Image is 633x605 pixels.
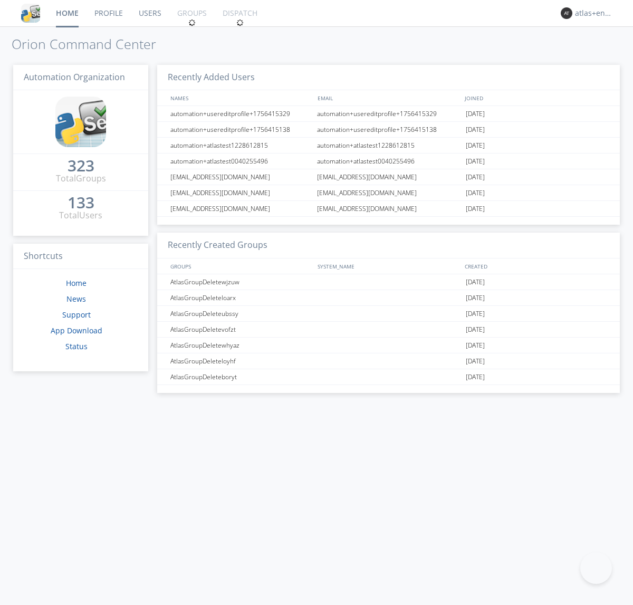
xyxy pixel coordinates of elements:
img: 373638.png [561,7,572,19]
a: AtlasGroupDeleteloyhf[DATE] [157,353,620,369]
div: Total Groups [56,172,106,185]
img: cddb5a64eb264b2086981ab96f4c1ba7 [21,4,40,23]
div: [EMAIL_ADDRESS][DOMAIN_NAME] [314,201,463,216]
img: spin.svg [188,19,196,26]
div: Total Users [59,209,102,222]
span: [DATE] [466,185,485,201]
div: AtlasGroupDeletevofzt [168,322,314,337]
h3: Shortcuts [13,244,148,270]
div: 323 [68,160,94,171]
span: [DATE] [466,169,485,185]
a: Support [62,310,91,320]
span: Automation Organization [24,71,125,83]
span: [DATE] [466,153,485,169]
div: EMAIL [315,90,462,105]
a: AtlasGroupDeletewhyaz[DATE] [157,338,620,353]
span: [DATE] [466,369,485,385]
div: automation+atlastest1228612815 [168,138,314,153]
div: automation+atlastest1228612815 [314,138,463,153]
div: [EMAIL_ADDRESS][DOMAIN_NAME] [314,185,463,200]
div: CREATED [462,258,610,274]
div: GROUPS [168,258,312,274]
div: automation+atlastest0040255496 [168,153,314,169]
a: AtlasGroupDeletewjzuw[DATE] [157,274,620,290]
a: News [66,294,86,304]
div: [EMAIL_ADDRESS][DOMAIN_NAME] [168,201,314,216]
div: automation+usereditprofile+1756415138 [314,122,463,137]
div: 133 [68,197,94,208]
div: automation+atlastest0040255496 [314,153,463,169]
a: AtlasGroupDeleteboryt[DATE] [157,369,620,385]
a: 133 [68,197,94,209]
div: NAMES [168,90,312,105]
div: AtlasGroupDeleteubssy [168,306,314,321]
div: automation+usereditprofile+1756415329 [168,106,314,121]
span: [DATE] [466,353,485,369]
a: 323 [68,160,94,172]
a: Status [65,341,88,351]
span: [DATE] [466,106,485,122]
span: [DATE] [466,338,485,353]
a: AtlasGroupDeletevofzt[DATE] [157,322,620,338]
div: atlas+english0002 [575,8,615,18]
span: [DATE] [466,306,485,322]
div: automation+usereditprofile+1756415329 [314,106,463,121]
div: [EMAIL_ADDRESS][DOMAIN_NAME] [168,185,314,200]
a: AtlasGroupDeleteloarx[DATE] [157,290,620,306]
img: spin.svg [236,19,244,26]
div: automation+usereditprofile+1756415138 [168,122,314,137]
div: AtlasGroupDeletewjzuw [168,274,314,290]
div: AtlasGroupDeletewhyaz [168,338,314,353]
h3: Recently Created Groups [157,233,620,258]
img: cddb5a64eb264b2086981ab96f4c1ba7 [55,97,106,147]
div: AtlasGroupDeleteboryt [168,369,314,385]
a: automation+atlastest0040255496automation+atlastest0040255496[DATE] [157,153,620,169]
span: [DATE] [466,274,485,290]
a: automation+usereditprofile+1756415138automation+usereditprofile+1756415138[DATE] [157,122,620,138]
a: [EMAIL_ADDRESS][DOMAIN_NAME][EMAIL_ADDRESS][DOMAIN_NAME][DATE] [157,201,620,217]
div: AtlasGroupDeleteloarx [168,290,314,305]
div: JOINED [462,90,610,105]
a: automation+usereditprofile+1756415329automation+usereditprofile+1756415329[DATE] [157,106,620,122]
a: [EMAIL_ADDRESS][DOMAIN_NAME][EMAIL_ADDRESS][DOMAIN_NAME][DATE] [157,169,620,185]
span: [DATE] [466,201,485,217]
a: Home [66,278,87,288]
span: [DATE] [466,138,485,153]
iframe: Toggle Customer Support [580,552,612,584]
a: AtlasGroupDeleteubssy[DATE] [157,306,620,322]
div: SYSTEM_NAME [315,258,462,274]
h3: Recently Added Users [157,65,620,91]
a: automation+atlastest1228612815automation+atlastest1228612815[DATE] [157,138,620,153]
span: [DATE] [466,290,485,306]
span: [DATE] [466,122,485,138]
a: App Download [51,325,102,335]
span: [DATE] [466,322,485,338]
a: [EMAIL_ADDRESS][DOMAIN_NAME][EMAIL_ADDRESS][DOMAIN_NAME][DATE] [157,185,620,201]
div: AtlasGroupDeleteloyhf [168,353,314,369]
div: [EMAIL_ADDRESS][DOMAIN_NAME] [314,169,463,185]
div: [EMAIL_ADDRESS][DOMAIN_NAME] [168,169,314,185]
